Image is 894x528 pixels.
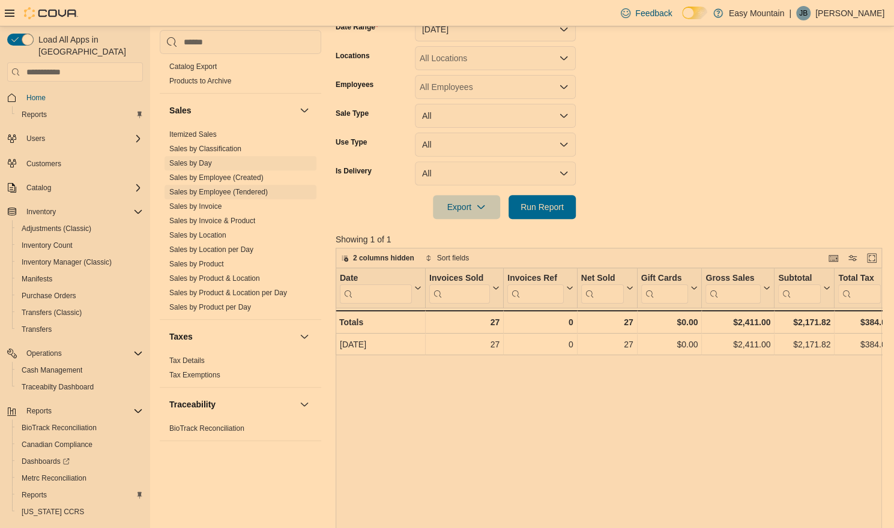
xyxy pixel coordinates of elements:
span: Inventory Count [22,241,73,250]
span: Inventory [26,207,56,217]
a: Sales by Employee (Created) [169,173,264,182]
a: Sales by Invoice & Product [169,217,255,225]
span: Sales by Location [169,230,226,240]
p: | [789,6,791,20]
a: Adjustments (Classic) [17,221,96,236]
button: Inventory Count [12,237,148,254]
a: [US_STATE] CCRS [17,505,89,519]
span: Transfers [17,322,143,337]
button: Run Report [509,195,576,219]
label: Employees [336,80,373,89]
span: Itemized Sales [169,130,217,139]
label: Locations [336,51,370,61]
span: Home [22,90,143,105]
button: Manifests [12,271,148,287]
span: Cash Management [22,365,82,375]
span: Metrc Reconciliation [17,471,143,485]
span: Cash Management [17,363,143,377]
div: Invoices Sold [429,273,490,304]
a: Tax Exemptions [169,371,220,379]
button: Catalog [22,181,56,195]
button: Invoices Ref [507,273,573,304]
button: Export [433,195,500,219]
a: Purchase Orders [17,289,81,303]
button: Inventory Manager (Classic) [12,254,148,271]
span: Home [26,93,46,103]
button: Total Tax [838,273,890,304]
div: Invoices Ref [507,273,563,284]
span: JB [799,6,808,20]
button: Inventory [2,203,148,220]
button: Sales [169,104,295,116]
span: Canadian Compliance [17,437,143,452]
span: Traceabilty Dashboard [17,380,143,394]
span: Operations [22,346,143,361]
div: [DATE] [340,337,421,352]
div: Sales [160,127,321,319]
span: Customers [22,155,143,170]
button: Customers [2,154,148,172]
a: Traceabilty Dashboard [17,380,98,394]
button: All [415,161,576,185]
div: Jesse Bello [796,6,811,20]
span: 2 columns hidden [353,253,414,263]
button: Taxes [297,329,312,344]
span: Dashboards [17,454,143,469]
button: Invoices Sold [429,273,500,304]
div: Net Sold [581,273,623,304]
button: Taxes [169,331,295,343]
button: Reports [2,403,148,419]
div: Total Tax [838,273,881,304]
div: $384.07 [838,337,890,352]
div: Totals [339,315,421,329]
span: Catalog [26,183,51,193]
span: Sales by Invoice & Product [169,216,255,226]
div: Gross Sales [705,273,761,304]
a: Sales by Invoice [169,202,222,211]
h3: Sales [169,104,192,116]
a: Sales by Product [169,260,224,268]
button: Keyboard shortcuts [826,251,841,265]
span: Catalog [22,181,143,195]
a: Tax Details [169,356,205,365]
button: Inventory [22,205,61,219]
button: Reports [12,106,148,123]
button: Open list of options [559,82,569,92]
span: Sort fields [437,253,469,263]
label: Use Type [336,137,367,147]
span: Reports [26,406,52,416]
div: Gift Card Sales [641,273,688,304]
button: Traceability [169,398,295,410]
button: Traceability [297,397,312,412]
span: BioTrack Reconciliation [169,424,244,433]
button: Users [22,131,50,146]
span: Traceabilty Dashboard [22,382,94,392]
button: Reports [22,404,56,418]
span: Inventory Manager (Classic) [17,255,143,269]
button: Net Sold [581,273,633,304]
input: Dark Mode [682,7,707,19]
div: Date [340,273,412,304]
span: Sales by Employee (Created) [169,173,264,182]
a: Catalog Export [169,62,217,71]
div: $2,171.82 [778,315,830,329]
a: Sales by Product & Location per Day [169,289,287,297]
div: Gross Sales [705,273,761,284]
a: Sales by Day [169,159,212,167]
a: Customers [22,157,66,171]
span: Washington CCRS [17,505,143,519]
div: 0 [507,315,573,329]
button: Date [340,273,421,304]
span: Run Report [521,201,564,213]
div: 27 [429,315,500,329]
a: Manifests [17,272,57,286]
span: Sales by Product & Location [169,274,260,283]
span: [US_STATE] CCRS [22,507,84,517]
span: Reports [22,110,47,119]
span: Manifests [17,272,143,286]
button: Traceabilty Dashboard [12,379,148,395]
span: Transfers (Classic) [17,305,143,320]
span: Purchase Orders [17,289,143,303]
div: Subtotal [778,273,821,304]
